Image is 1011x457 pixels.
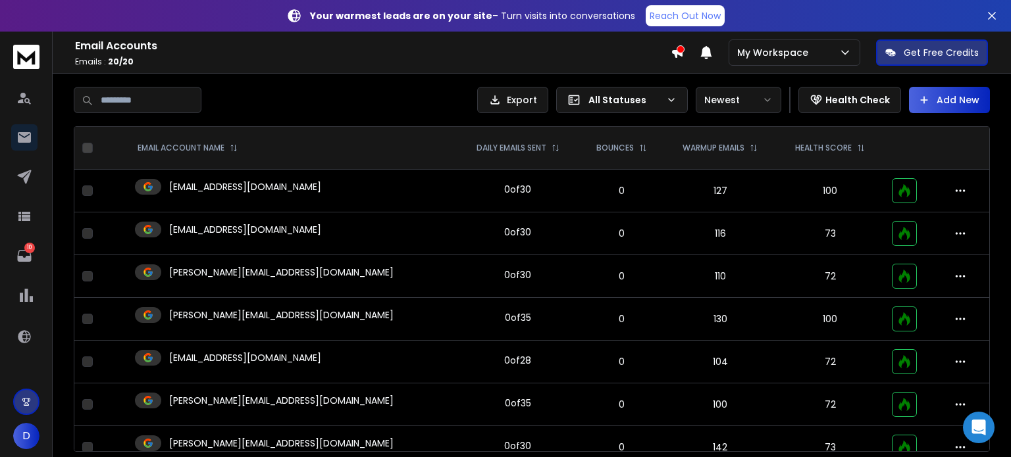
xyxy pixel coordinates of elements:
p: [PERSON_NAME][EMAIL_ADDRESS][DOMAIN_NAME] [169,394,394,407]
p: HEALTH SCORE [795,143,852,153]
div: 0 of 30 [504,268,531,281]
p: [PERSON_NAME][EMAIL_ADDRESS][DOMAIN_NAME] [169,266,394,279]
strong: Your warmest leads are on your site [310,9,492,22]
p: Health Check [825,93,890,107]
p: [EMAIL_ADDRESS][DOMAIN_NAME] [169,223,321,236]
td: 130 [663,298,777,341]
td: 72 [777,255,884,298]
div: 0 of 30 [504,226,531,239]
td: 73 [777,212,884,255]
p: All Statuses [588,93,661,107]
div: Open Intercom Messenger [963,412,995,443]
td: 100 [777,298,884,341]
p: Reach Out Now [650,9,721,22]
p: WARMUP EMAILS [683,143,744,153]
p: [PERSON_NAME][EMAIL_ADDRESS][DOMAIN_NAME] [169,308,394,322]
p: – Turn visits into conversations [310,9,635,22]
button: Newest [696,87,781,113]
span: 20 / 20 [108,56,134,67]
button: Export [477,87,548,113]
td: 100 [777,170,884,212]
p: 0 [587,398,656,411]
p: 0 [587,441,656,454]
div: 0 of 30 [504,183,531,196]
p: Get Free Credits [904,46,979,59]
p: Emails : [75,57,671,67]
p: DAILY EMAILS SENT [477,143,546,153]
p: 10 [24,243,35,253]
a: Reach Out Now [646,5,725,26]
button: D [13,423,39,449]
div: 0 of 35 [505,397,531,410]
div: 0 of 30 [504,439,531,452]
td: 127 [663,170,777,212]
td: 104 [663,341,777,383]
div: 0 of 28 [504,354,531,367]
button: Get Free Credits [876,39,988,66]
p: 0 [587,355,656,368]
img: logo [13,45,39,69]
p: 0 [587,270,656,283]
p: 0 [587,312,656,325]
p: BOUNCES [596,143,634,153]
p: [PERSON_NAME][EMAIL_ADDRESS][DOMAIN_NAME] [169,437,394,450]
div: EMAIL ACCOUNT NAME [138,143,238,153]
div: 0 of 35 [505,311,531,324]
td: 116 [663,212,777,255]
p: [EMAIL_ADDRESS][DOMAIN_NAME] [169,351,321,364]
p: 0 [587,227,656,240]
p: 0 [587,184,656,197]
a: 10 [11,243,38,269]
p: [EMAIL_ADDRESS][DOMAIN_NAME] [169,180,321,193]
button: Add New [909,87,990,113]
td: 72 [777,383,884,426]
p: My Workspace [737,46,814,59]
td: 100 [663,383,777,426]
h1: Email Accounts [75,38,671,54]
td: 110 [663,255,777,298]
button: Health Check [798,87,901,113]
td: 72 [777,341,884,383]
